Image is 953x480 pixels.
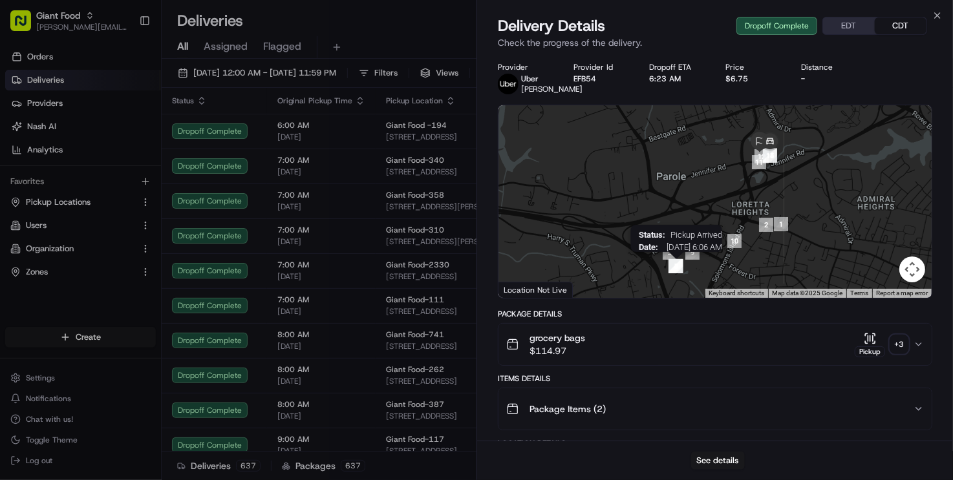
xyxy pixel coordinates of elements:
[109,189,120,199] div: 💻
[34,83,213,97] input: Clear
[669,259,683,273] div: 8
[855,332,908,357] button: Pickup+3
[755,149,769,163] div: 12
[823,17,875,34] button: EDT
[498,36,932,49] p: Check the progress of the delivery.
[709,289,764,298] button: Keyboard shortcuts
[801,74,856,84] div: -
[122,187,208,200] span: API Documentation
[530,402,606,415] span: Package Items ( 2 )
[13,13,39,39] img: Nash
[639,242,658,252] span: Date :
[663,245,677,260] div: 3
[502,281,544,298] a: Open this area in Google Maps (opens a new window)
[650,74,705,84] div: 6:23 AM
[685,245,700,260] div: 9
[727,234,742,248] div: 10
[26,187,99,200] span: Knowledge Base
[44,136,164,147] div: We're available if you need us!
[691,452,745,470] button: See details
[104,182,213,205] a: 💻API Documentation
[752,155,766,169] div: 11
[899,256,925,282] button: Map camera controls
[498,309,932,319] div: Package Details
[763,149,777,163] div: 15
[725,74,780,84] div: $6.75
[774,217,788,231] div: 1
[855,346,885,357] div: Pickup
[498,373,932,384] div: Items Details
[725,62,780,72] div: Price
[502,281,544,298] img: Google
[759,218,773,232] div: 2
[220,127,235,143] button: Start new chat
[772,289,842,297] span: Map data ©2025 Google
[13,189,23,199] div: 📗
[573,62,628,72] div: Provider Id
[91,218,156,229] a: Powered byPylon
[850,289,868,297] a: Terms (opens in new tab)
[650,62,705,72] div: Dropoff ETA
[670,230,722,240] span: Pickup Arrived
[44,123,212,136] div: Start new chat
[801,62,856,72] div: Distance
[498,438,932,448] div: Location Details
[498,324,932,365] button: grocery bags$114.97Pickup+3
[129,219,156,229] span: Pylon
[498,16,605,36] span: Delivery Details
[8,182,104,205] a: 📗Knowledge Base
[13,123,36,147] img: 1736555255976-a54dd68f-1ca7-489b-9aae-adbdc363a1c4
[498,62,553,72] div: Provider
[855,332,885,357] button: Pickup
[521,84,583,94] span: [PERSON_NAME]
[498,388,932,430] button: Package Items (2)
[498,74,519,94] img: profile_uber_ahold_partner.png
[876,289,928,297] a: Report a map error
[669,259,683,273] div: 7
[573,74,596,84] button: EFB54
[639,230,665,240] span: Status :
[875,17,926,34] button: CDT
[498,282,573,298] div: Location Not Live
[663,242,722,252] span: [DATE] 6:06 AM
[530,344,585,357] span: $114.97
[890,335,908,353] div: + 3
[13,52,235,72] p: Welcome 👋
[530,331,585,344] span: grocery bags
[521,74,539,84] span: Uber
